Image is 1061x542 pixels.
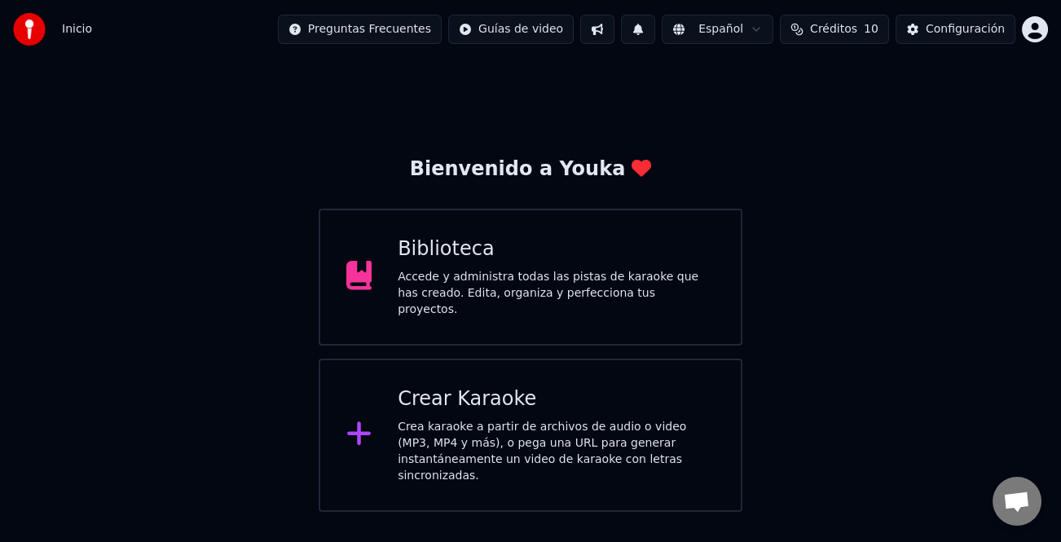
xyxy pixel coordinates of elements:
span: Créditos [810,21,857,37]
button: Configuración [896,15,1015,44]
img: youka [13,13,46,46]
span: 10 [864,21,878,37]
div: Crear Karaoke [398,386,715,412]
button: Preguntas Frecuentes [278,15,442,44]
nav: breadcrumb [62,21,92,37]
button: Guías de video [448,15,574,44]
div: Bienvenido a Youka [410,156,652,183]
button: Créditos10 [780,15,889,44]
div: Biblioteca [398,236,715,262]
div: Crea karaoke a partir de archivos de audio o video (MP3, MP4 y más), o pega una URL para generar ... [398,419,715,484]
a: Chat abierto [993,477,1041,526]
span: Inicio [62,21,92,37]
div: Configuración [926,21,1005,37]
div: Accede y administra todas las pistas de karaoke que has creado. Edita, organiza y perfecciona tus... [398,269,715,318]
